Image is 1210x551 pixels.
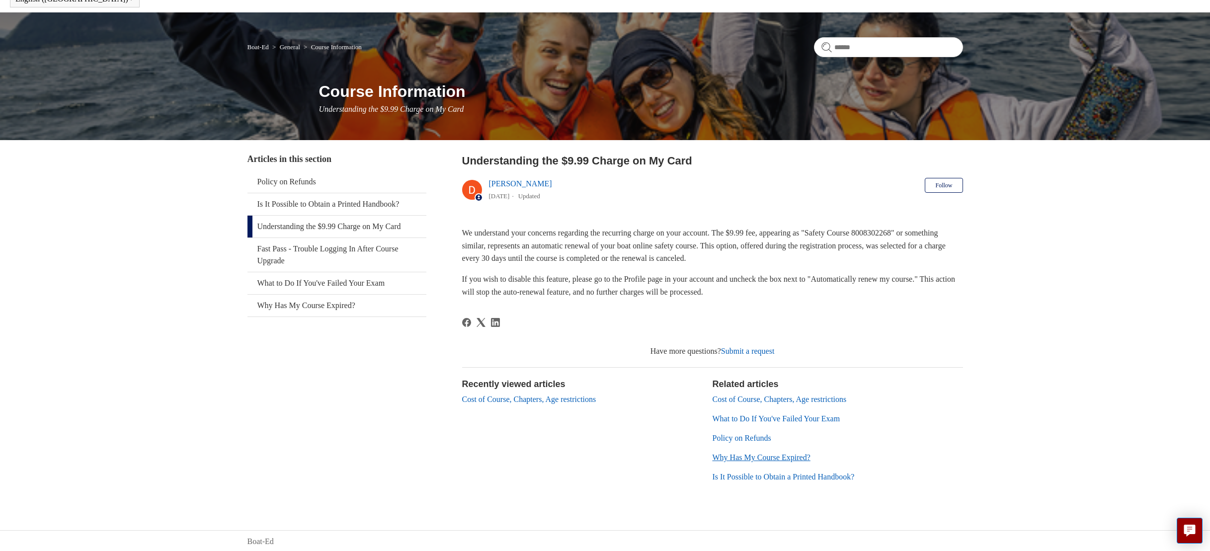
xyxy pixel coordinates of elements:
[491,318,500,327] svg: Share this page on LinkedIn
[721,347,775,355] a: Submit a request
[247,171,426,193] a: Policy on Refunds
[247,216,426,237] a: Understanding the $9.99 Charge on My Card
[247,295,426,316] a: Why Has My Course Expired?
[247,154,331,164] span: Articles in this section
[462,153,963,169] h2: Understanding the $9.99 Charge on My Card
[247,193,426,215] a: Is It Possible to Obtain a Printed Handbook?
[247,272,426,294] a: What to Do If You've Failed Your Exam
[247,238,426,272] a: Fast Pass - Trouble Logging In After Course Upgrade
[489,179,552,188] a: [PERSON_NAME]
[477,318,485,327] svg: Share this page on X Corp
[1177,518,1203,544] button: Live chat
[270,43,302,51] li: General
[462,318,471,327] svg: Share this page on Facebook
[713,378,963,391] h2: Related articles
[489,192,510,200] time: 03/01/2024, 14:29
[925,178,963,193] button: Follow Article
[462,318,471,327] a: Facebook
[462,345,963,357] div: Have more questions?
[462,273,963,298] p: If you wish to disable this feature, please go to the Profile page in your account and uncheck th...
[302,43,362,51] li: Course Information
[713,434,771,442] a: Policy on Refunds
[462,395,596,403] a: Cost of Course, Chapters, Age restrictions
[462,378,703,391] h2: Recently viewed articles
[713,453,810,462] a: Why Has My Course Expired?
[247,536,274,548] a: Boat-Ed
[311,43,362,51] a: Course Information
[518,192,540,200] li: Updated
[713,395,847,403] a: Cost of Course, Chapters, Age restrictions
[477,318,485,327] a: X Corp
[814,37,963,57] input: Search
[462,227,963,265] p: We understand your concerns regarding the recurring charge on your account. The $9.99 fee, appear...
[280,43,300,51] a: General
[713,472,855,481] a: Is It Possible to Obtain a Printed Handbook?
[247,43,269,51] a: Boat-Ed
[319,105,464,113] span: Understanding the $9.99 Charge on My Card
[247,43,271,51] li: Boat-Ed
[491,318,500,327] a: LinkedIn
[319,79,963,103] h1: Course Information
[713,414,840,423] a: What to Do If You've Failed Your Exam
